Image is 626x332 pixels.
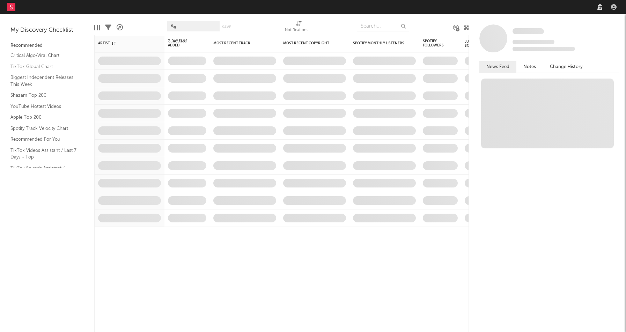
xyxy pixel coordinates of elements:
[513,28,544,34] span: Some Artist
[105,17,111,38] div: Filters
[10,91,77,99] a: Shazam Top 200
[513,47,575,51] span: 0 fans last week
[222,25,231,29] button: Save
[543,61,590,73] button: Change History
[10,63,77,71] a: TikTok Global Chart
[513,28,544,35] a: Some Artist
[10,26,84,35] div: My Discovery Checklist
[10,74,77,88] a: Biggest Independent Releases This Week
[283,41,336,45] div: Most Recent Copyright
[285,26,313,35] div: Notifications (Artist)
[10,164,77,179] a: TikTok Sounds Assistant / [DATE] Fastest Risers
[94,17,100,38] div: Edit Columns
[423,39,447,47] div: Spotify Followers
[10,103,77,110] a: YouTube Hottest Videos
[10,52,77,59] a: Critical Algo/Viral Chart
[213,41,266,45] div: Most Recent Track
[465,39,482,48] div: Jump Score
[117,17,123,38] div: A&R Pipeline
[353,41,405,45] div: Spotify Monthly Listeners
[10,135,77,143] a: Recommended For You
[10,42,84,50] div: Recommended
[285,17,313,38] div: Notifications (Artist)
[10,125,77,132] a: Spotify Track Velocity Chart
[516,61,543,73] button: Notes
[98,41,150,45] div: Artist
[513,40,554,44] span: Tracking Since: [DATE]
[357,21,409,31] input: Search...
[168,39,196,47] span: 7-Day Fans Added
[10,147,77,161] a: TikTok Videos Assistant / Last 7 Days - Top
[10,113,77,121] a: Apple Top 200
[479,61,516,73] button: News Feed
